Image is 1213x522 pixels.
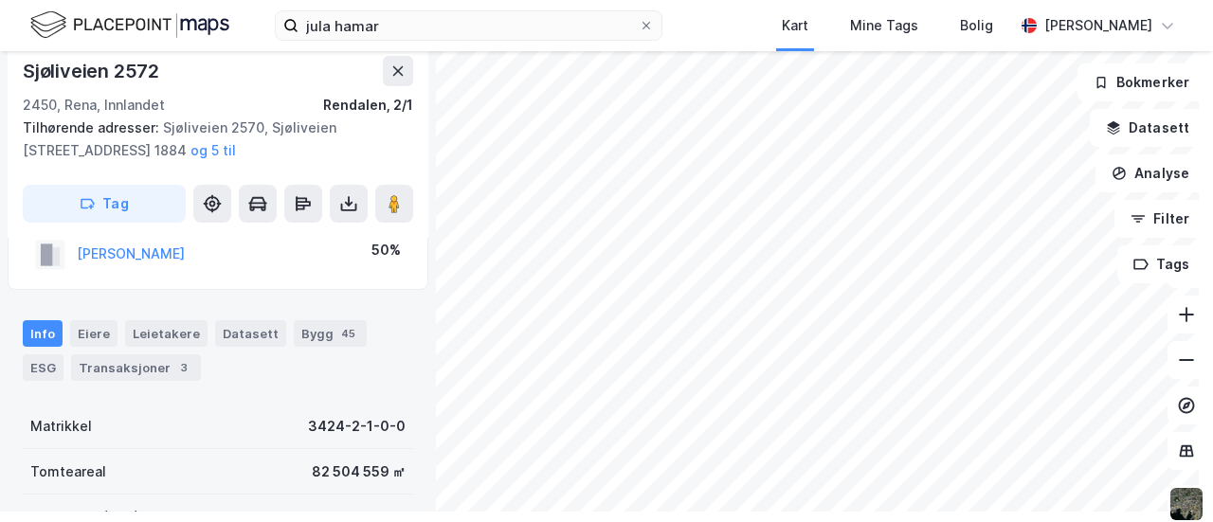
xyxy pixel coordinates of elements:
div: 3424-2-1-0-0 [308,415,406,438]
div: ESG [23,354,63,381]
div: Sjøliveien 2570, Sjøliveien [STREET_ADDRESS] 1884 [23,117,398,162]
div: Leietakere [125,320,208,347]
button: Tags [1117,245,1205,283]
button: Datasett [1090,109,1205,147]
div: Datasett [215,320,286,347]
img: logo.f888ab2527a4732fd821a326f86c7f29.svg [30,9,229,42]
div: Bolig [960,14,993,37]
div: [PERSON_NAME] [1044,14,1152,37]
iframe: Chat Widget [1118,431,1213,522]
span: Tilhørende adresser: [23,119,163,135]
div: Tomteareal [30,460,106,483]
div: Sjøliveien 2572 [23,56,163,86]
button: Tag [23,185,186,223]
button: Analyse [1095,154,1205,192]
div: Bygg [294,320,367,347]
div: Eiere [70,320,118,347]
div: 2450, Rena, Innlandet [23,94,165,117]
div: Info [23,320,63,347]
div: 82 504 559 ㎡ [312,460,406,483]
button: Bokmerker [1077,63,1205,101]
div: Rendalen, 2/1 [323,94,413,117]
div: Kart [782,14,808,37]
div: 50% [371,239,401,261]
div: Mine Tags [850,14,918,37]
div: Matrikkel [30,415,92,438]
div: Transaksjoner [71,354,201,381]
div: 3 [174,358,193,377]
div: 45 [337,324,359,343]
button: Filter [1114,200,1205,238]
input: Søk på adresse, matrikkel, gårdeiere, leietakere eller personer [299,11,639,40]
